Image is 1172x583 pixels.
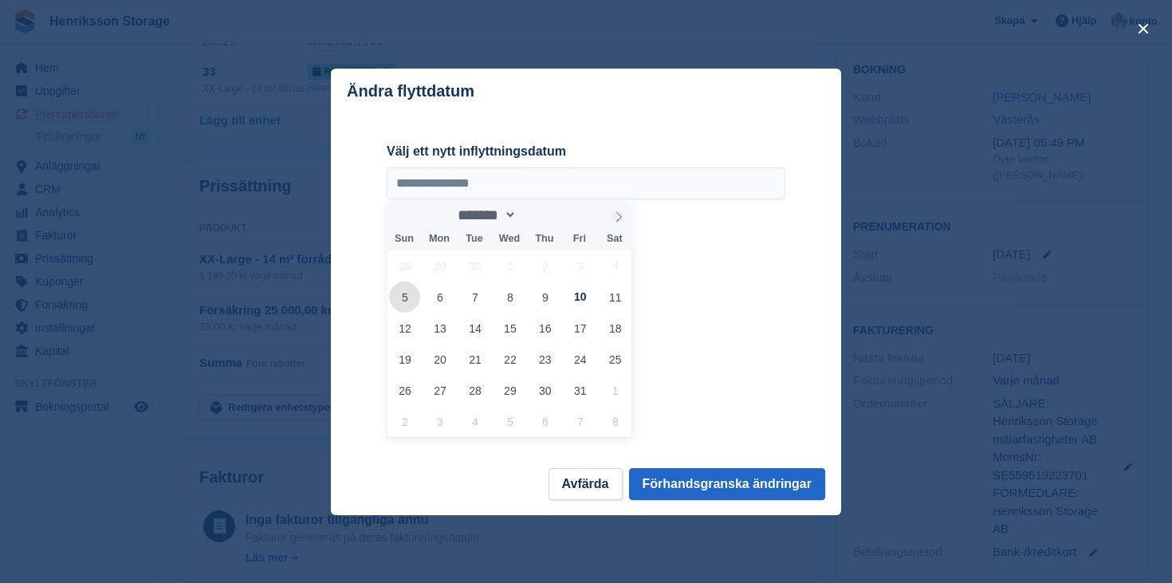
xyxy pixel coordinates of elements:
[459,313,490,344] span: October 14, 2025
[600,282,631,313] span: October 11, 2025
[389,250,420,282] span: September 28, 2025
[494,282,525,313] span: October 8, 2025
[600,344,631,375] span: October 25, 2025
[424,282,455,313] span: October 6, 2025
[459,250,490,282] span: September 30, 2025
[527,234,562,244] span: Thu
[389,375,420,406] span: October 26, 2025
[387,234,422,244] span: Sun
[424,313,455,344] span: October 13, 2025
[517,207,567,223] input: Year
[347,82,474,100] p: Ändra flyttdatum
[529,344,560,375] span: October 23, 2025
[600,250,631,282] span: October 4, 2025
[459,406,490,437] span: November 4, 2025
[494,250,525,282] span: October 1, 2025
[389,313,420,344] span: October 12, 2025
[424,344,455,375] span: October 20, 2025
[564,375,596,406] span: October 31, 2025
[600,406,631,437] span: November 8, 2025
[529,313,560,344] span: October 16, 2025
[629,468,826,500] button: Förhandsgranska ändringar
[564,313,596,344] span: October 17, 2025
[564,282,596,313] span: October 10, 2025
[424,406,455,437] span: November 3, 2025
[389,406,420,437] span: November 2, 2025
[529,250,560,282] span: October 2, 2025
[549,468,623,500] button: Avfärda
[529,375,560,406] span: October 30, 2025
[494,375,525,406] span: October 29, 2025
[529,406,560,437] span: November 6, 2025
[564,406,596,437] span: November 7, 2025
[1131,16,1156,41] button: close
[389,282,420,313] span: October 5, 2025
[457,234,492,244] span: Tue
[387,142,785,161] label: Välj ett nytt inflyttningsdatum
[562,234,597,244] span: Fri
[600,313,631,344] span: October 18, 2025
[422,234,457,244] span: Mon
[494,344,525,375] span: October 22, 2025
[459,282,490,313] span: October 7, 2025
[600,375,631,406] span: November 1, 2025
[452,207,517,223] select: Month
[389,344,420,375] span: October 19, 2025
[459,344,490,375] span: October 21, 2025
[597,234,632,244] span: Sat
[494,406,525,437] span: November 5, 2025
[424,250,455,282] span: September 29, 2025
[564,250,596,282] span: October 3, 2025
[459,375,490,406] span: October 28, 2025
[494,313,525,344] span: October 15, 2025
[564,344,596,375] span: October 24, 2025
[424,375,455,406] span: October 27, 2025
[529,282,560,313] span: October 9, 2025
[492,234,527,244] span: Wed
